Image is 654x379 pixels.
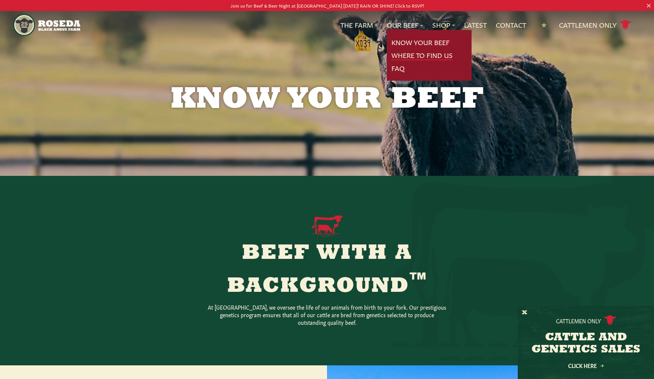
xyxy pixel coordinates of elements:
a: Our Beef [387,20,423,30]
h1: Know Your Beef [133,85,521,115]
img: https://roseda.com/wp-content/uploads/2021/05/roseda-25-header.png [13,14,81,36]
nav: Main Navigation [13,11,641,39]
a: Latest [464,20,487,30]
a: Know Your Beef [391,38,450,47]
p: Cattlemen Only [556,317,601,324]
p: Join us for Beef & Beer Night at [GEOGRAPHIC_DATA] [DATE]! RAIN OR SHINE! Click to RSVP! [33,2,621,9]
h3: CATTLE AND GENETICS SALES [527,332,645,356]
sup: ™ [410,271,427,289]
a: Cattlemen Only [559,19,632,32]
button: X [522,309,527,317]
h2: Beef With a Background [182,243,472,297]
a: Where To Find Us [391,50,453,60]
a: Click Here [552,363,620,368]
a: Contact [496,20,526,30]
a: Shop [432,20,455,30]
p: At [GEOGRAPHIC_DATA], we oversee the life of our animals from birth to your fork. Our prestigious... [206,303,448,326]
img: cattle-icon.svg [604,315,616,326]
a: The Farm [340,20,378,30]
a: FAQ [391,63,405,73]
